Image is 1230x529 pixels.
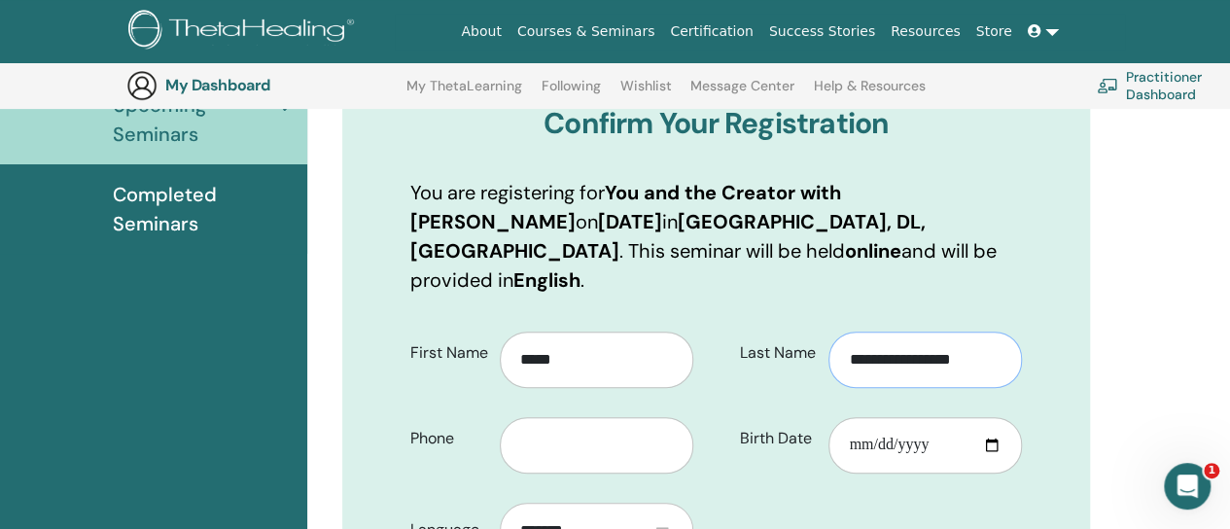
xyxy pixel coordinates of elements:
[1164,463,1211,510] iframe: Intercom live chat
[126,70,158,101] img: generic-user-icon.jpg
[725,335,829,371] label: Last Name
[113,180,292,238] span: Completed Seminars
[510,14,663,50] a: Courses & Seminars
[128,10,361,53] img: logo.png
[1204,463,1219,478] span: 1
[814,78,926,109] a: Help & Resources
[598,209,662,234] b: [DATE]
[662,14,760,50] a: Certification
[396,335,500,371] label: First Name
[761,14,883,50] a: Success Stories
[165,76,360,94] h3: My Dashboard
[513,267,580,293] b: English
[406,78,522,109] a: My ThetaLearning
[410,178,1022,295] p: You are registering for on in . This seminar will be held and will be provided in .
[883,14,968,50] a: Resources
[725,420,829,457] label: Birth Date
[410,180,841,234] b: You and the Creator with [PERSON_NAME]
[113,90,282,149] span: Upcoming Seminars
[396,420,500,457] label: Phone
[620,78,672,109] a: Wishlist
[453,14,509,50] a: About
[410,106,1022,141] h3: Confirm Your Registration
[410,209,926,264] b: [GEOGRAPHIC_DATA], DL, [GEOGRAPHIC_DATA]
[968,14,1020,50] a: Store
[1097,78,1118,93] img: chalkboard-teacher.svg
[542,78,601,109] a: Following
[845,238,901,264] b: online
[690,78,794,109] a: Message Center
